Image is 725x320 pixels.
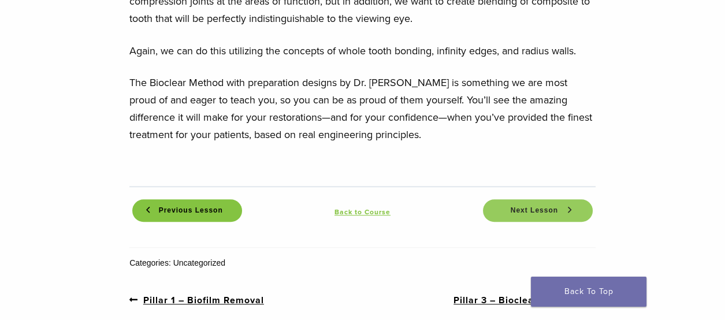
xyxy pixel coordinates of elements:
[453,293,596,307] a: Pillar 3 – Bioclear Matrices
[129,293,264,307] a: Pillar 1 – Biofilm Removal
[504,206,565,215] span: Next Lesson
[129,257,596,269] div: Categories: Uncategorized
[129,74,596,143] p: The Bioclear Method with preparation designs by Dr. [PERSON_NAME] is something we are most proud ...
[132,199,242,222] a: Previous Lesson
[129,42,596,59] p: Again, we can do this utilizing the concepts of whole tooth bonding, infinity edges, and radius w...
[483,199,593,222] a: Next Lesson
[152,206,230,215] span: Previous Lesson
[308,205,418,219] a: Back to Course
[531,277,646,307] a: Back To Top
